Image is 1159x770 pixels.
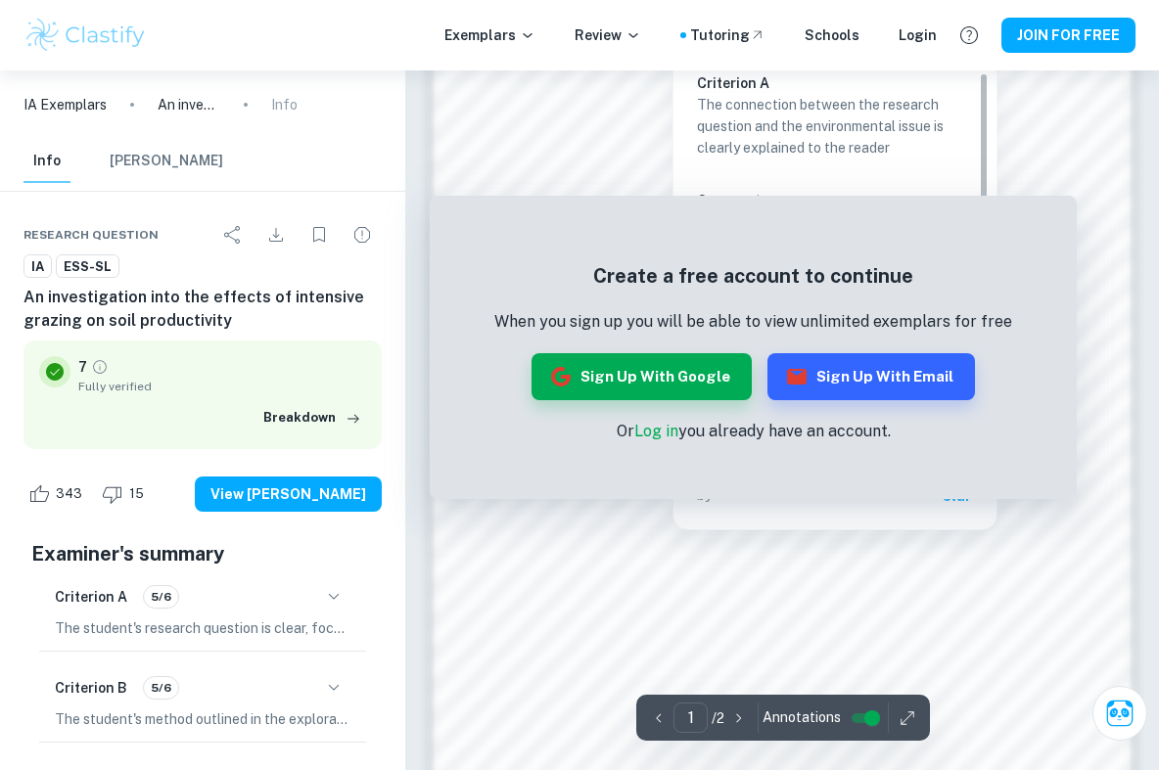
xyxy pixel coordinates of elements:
h6: Comment [697,190,973,211]
p: When you sign up you will be able to view unlimited exemplars for free [494,310,1012,334]
h5: Examiner's summary [31,539,374,568]
span: IA [24,257,51,277]
h6: Criterion A [55,586,127,608]
a: Log in [634,422,678,440]
button: JOIN FOR FREE [1001,18,1136,53]
p: Or you already have an account. [494,420,1012,443]
h6: An investigation into the effects of intensive grazing on soil productivity [23,286,382,333]
p: / 2 [712,707,724,729]
p: The student's method outlined in the exploration is appropriate for addressing the research quest... [55,708,350,730]
span: Annotations [763,707,841,728]
span: ESS-SL [57,257,118,277]
span: 343 [45,484,93,504]
p: The student's research question is clear, focused, and fully relevant to the investigation, as it... [55,617,350,639]
a: Tutoring [690,24,765,46]
button: Breakdown [258,403,366,432]
div: Like [23,478,93,510]
h6: Criterion B [55,677,127,699]
span: 15 [118,484,155,504]
span: Research question [23,226,159,244]
a: ESS-SL [56,254,119,279]
h5: Create a free account to continue [494,261,1012,291]
p: Info [271,94,298,115]
div: Report issue [343,215,382,254]
button: [PERSON_NAME] [110,140,223,183]
a: IA Exemplars [23,94,107,115]
a: Grade fully verified [91,358,109,376]
button: Sign up with Email [767,353,975,400]
div: Share [213,215,253,254]
p: Review [575,24,641,46]
button: Ask Clai [1092,686,1147,741]
button: View [PERSON_NAME] [195,476,382,512]
a: Login [899,24,937,46]
span: 5/6 [144,588,178,606]
p: The connection between the research question and the environmental issue is clearly explained to ... [697,94,973,159]
a: Schools [805,24,859,46]
span: Fully verified [78,378,366,395]
a: IA [23,254,52,279]
button: Help and Feedback [952,19,986,52]
button: Sign up with Google [532,353,752,400]
p: Exemplars [444,24,535,46]
div: Bookmark [300,215,339,254]
h6: Criterion A [697,72,989,94]
p: An investigation into the effects of intensive grazing on soil productivity [158,94,220,115]
div: Dislike [97,478,155,510]
button: Info [23,140,70,183]
img: Clastify logo [23,16,148,55]
span: 5/6 [144,679,178,697]
div: Download [256,215,296,254]
p: 7 [78,356,87,378]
